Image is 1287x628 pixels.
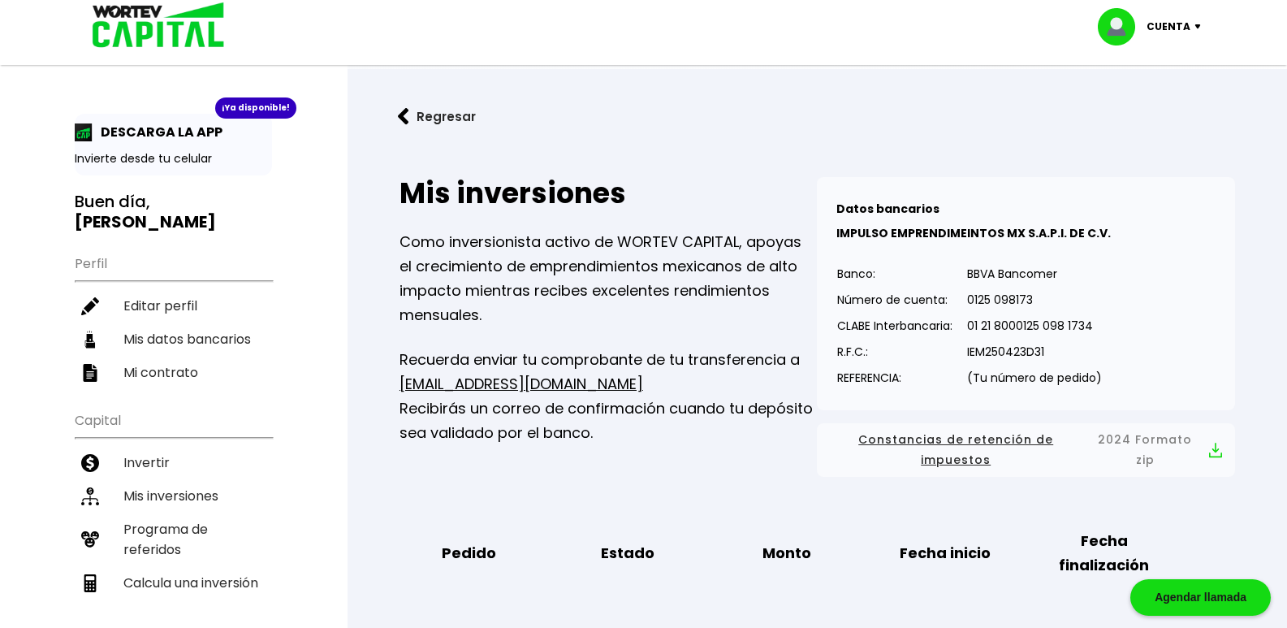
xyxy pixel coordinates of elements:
[374,95,1261,138] a: flecha izquierdaRegresar
[81,531,99,548] img: recomiendanos-icon.9b8e9327.svg
[837,366,952,390] p: REFERENCIA:
[81,574,99,592] img: calculadora-icon.17d418c4.svg
[81,331,99,349] img: datos-icon.10cf9172.svg
[1037,529,1171,578] b: Fecha finalización
[81,487,99,505] img: inversiones-icon.6695dc30.svg
[75,123,93,141] img: app-icon
[399,230,818,327] p: Como inversionista activo de WORTEV CAPITAL, apoyas el crecimiento de emprendimientos mexicanos d...
[837,340,952,364] p: R.F.C.:
[75,479,272,513] a: Mis inversiones
[830,430,1222,470] button: Constancias de retención de impuestos2024 Formato zip
[837,262,952,286] p: Banco:
[75,323,272,356] a: Mis datos bancarios
[75,150,272,167] p: Invierte desde tu celular
[81,364,99,382] img: contrato-icon.f2db500c.svg
[836,201,939,217] b: Datos bancarios
[215,97,296,119] div: ¡Ya disponible!
[93,122,222,142] p: DESCARGA LA APP
[399,374,643,394] a: [EMAIL_ADDRESS][DOMAIN_NAME]
[762,541,811,565] b: Monto
[830,430,1082,470] span: Constancias de retención de impuestos
[75,245,272,389] ul: Perfil
[399,177,818,210] h2: Mis inversiones
[967,366,1102,390] p: (Tu número de pedido)
[837,314,952,338] p: CLABE Interbancaria:
[837,288,952,312] p: Número de cuenta:
[75,356,272,389] a: Mi contrato
[81,454,99,472] img: invertir-icon.b3b967d7.svg
[75,566,272,600] a: Calcula una inversión
[967,340,1102,364] p: IEM250423D31
[836,225,1111,241] b: IMPULSO EMPRENDIMEINTOS MX S.A.P.I. DE C.V.
[75,289,272,323] a: Editar perfil
[75,210,216,233] b: [PERSON_NAME]
[374,95,500,138] button: Regresar
[967,314,1102,338] p: 01 21 8000125 098 1734
[399,348,818,445] p: Recuerda enviar tu comprobante de tu transferencia a Recibirás un correo de confirmación cuando t...
[1098,8,1147,45] img: profile-image
[442,541,496,565] b: Pedido
[900,541,991,565] b: Fecha inicio
[967,262,1102,286] p: BBVA Bancomer
[398,108,409,125] img: flecha izquierda
[75,446,272,479] a: Invertir
[75,192,272,232] h3: Buen día,
[967,288,1102,312] p: 0125 098173
[1147,15,1190,39] p: Cuenta
[1130,579,1271,616] div: Agendar llamada
[1190,24,1212,29] img: icon-down
[81,297,99,315] img: editar-icon.952d3147.svg
[601,541,654,565] b: Estado
[75,513,272,566] a: Programa de referidos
